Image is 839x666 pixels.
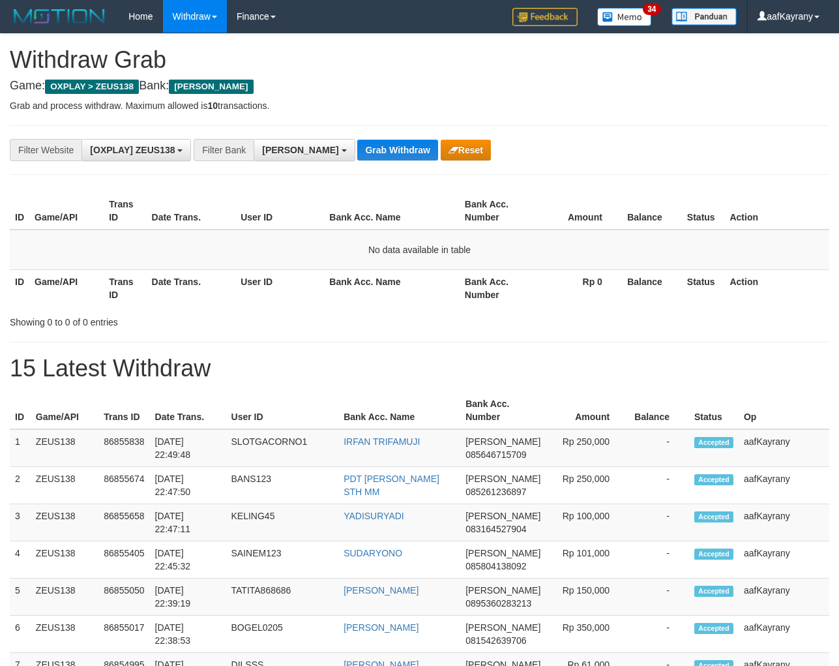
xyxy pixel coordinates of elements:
[533,192,622,230] th: Amount
[207,100,218,111] strong: 10
[629,504,689,541] td: -
[262,145,338,155] span: [PERSON_NAME]
[98,504,149,541] td: 86855658
[622,192,682,230] th: Balance
[98,579,149,616] td: 86855050
[10,80,829,93] h4: Game: Bank:
[324,269,460,307] th: Bank Acc. Name
[465,511,540,521] span: [PERSON_NAME]
[10,429,31,467] td: 1
[460,192,534,230] th: Bank Acc. Number
[98,429,149,467] td: 86855838
[546,392,629,429] th: Amount
[10,269,29,307] th: ID
[682,192,725,230] th: Status
[629,616,689,653] td: -
[10,139,81,161] div: Filter Website
[98,392,149,429] th: Trans ID
[10,356,829,382] h1: 15 Latest Withdraw
[226,392,339,429] th: User ID
[31,429,98,467] td: ZEUS138
[104,269,146,307] th: Trans ID
[465,487,526,497] span: Copy 085261236897 to clipboard
[344,436,420,447] a: IRFAN TRIFAMUJI
[465,524,526,534] span: Copy 083164527904 to clipboard
[98,616,149,653] td: 86855017
[254,139,355,161] button: [PERSON_NAME]
[694,474,733,485] span: Accepted
[104,192,146,230] th: Trans ID
[694,586,733,597] span: Accepted
[31,579,98,616] td: ZEUS138
[150,541,226,579] td: [DATE] 22:45:32
[150,392,226,429] th: Date Trans.
[10,541,31,579] td: 4
[512,8,578,26] img: Feedback.jpg
[150,616,226,653] td: [DATE] 22:38:53
[344,511,404,521] a: YADISURYADI
[629,541,689,579] td: -
[465,635,526,646] span: Copy 081542639706 to clipboard
[344,548,402,558] a: SUDARYONO
[226,579,339,616] td: TATITA868686
[465,622,540,633] span: [PERSON_NAME]
[29,192,104,230] th: Game/API
[235,269,324,307] th: User ID
[694,437,733,448] span: Accepted
[150,504,226,541] td: [DATE] 22:47:11
[31,467,98,504] td: ZEUS138
[10,467,31,504] td: 2
[546,504,629,541] td: Rp 100,000
[622,269,682,307] th: Balance
[150,467,226,504] td: [DATE] 22:47:50
[739,429,829,467] td: aafKayrany
[45,80,139,94] span: OXPLAY > ZEUS138
[546,429,629,467] td: Rp 250,000
[226,616,339,653] td: BOGEL0205
[739,392,829,429] th: Op
[682,269,725,307] th: Status
[10,192,29,230] th: ID
[29,269,104,307] th: Game/API
[465,449,526,460] span: Copy 085646715709 to clipboard
[10,99,829,112] p: Grab and process withdraw. Maximum allowed is transactions.
[739,504,829,541] td: aafKayrany
[226,467,339,504] td: BANS123
[629,392,689,429] th: Balance
[465,561,526,571] span: Copy 085804138092 to clipboard
[629,429,689,467] td: -
[10,616,31,653] td: 6
[10,504,31,541] td: 3
[643,3,660,15] span: 34
[739,579,829,616] td: aafKayrany
[150,579,226,616] td: [DATE] 22:39:19
[344,622,419,633] a: [PERSON_NAME]
[629,467,689,504] td: -
[344,474,439,497] a: PDT [PERSON_NAME] STH MM
[597,8,652,26] img: Button%20Memo.svg
[441,140,491,160] button: Reset
[465,548,540,558] span: [PERSON_NAME]
[533,269,622,307] th: Rp 0
[739,541,829,579] td: aafKayrany
[226,429,339,467] td: SLOTGACORNO1
[10,7,109,26] img: MOTION_logo.png
[465,598,531,609] span: Copy 0895360283213 to clipboard
[689,392,739,429] th: Status
[694,549,733,560] span: Accepted
[98,541,149,579] td: 86855405
[10,579,31,616] td: 5
[465,436,540,447] span: [PERSON_NAME]
[147,269,236,307] th: Date Trans.
[169,80,253,94] span: [PERSON_NAME]
[465,474,540,484] span: [PERSON_NAME]
[465,585,540,596] span: [PERSON_NAME]
[739,467,829,504] td: aafKayrany
[694,511,733,522] span: Accepted
[546,579,629,616] td: Rp 150,000
[226,504,339,541] td: KELING45
[324,192,460,230] th: Bank Acc. Name
[739,616,829,653] td: aafKayrany
[235,192,324,230] th: User ID
[460,392,546,429] th: Bank Acc. Number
